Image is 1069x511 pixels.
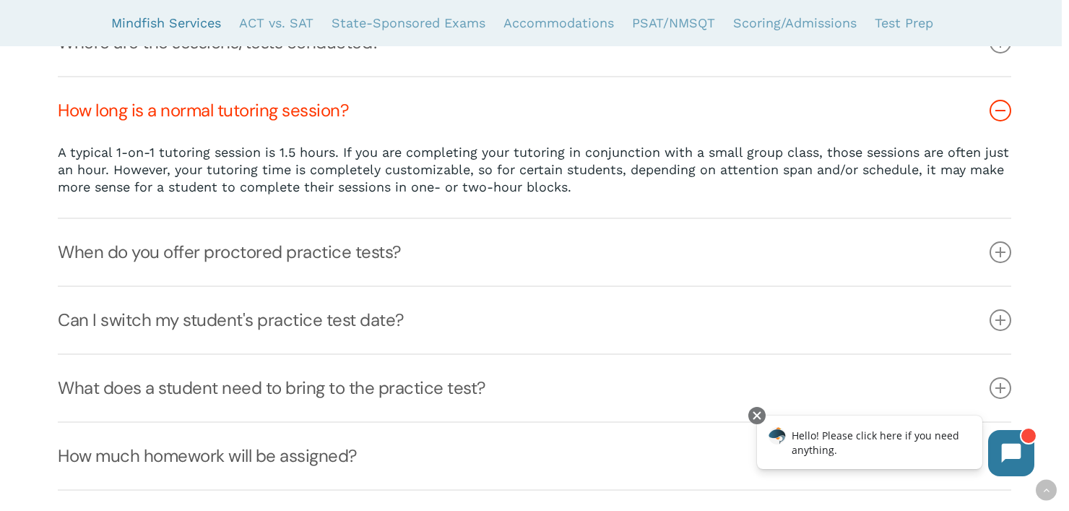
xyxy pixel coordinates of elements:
a: What does a student need to bring to the practice test? [58,355,1010,421]
p: A typical 1-on-1 tutoring session is 1.5 hours. If you are completing your tutoring in conjunctio... [58,144,1010,196]
a: How long is a normal tutoring session? [58,77,1010,144]
a: When do you offer proctored practice tests? [58,219,1010,285]
a: How much homework will be assigned? [58,423,1010,489]
a: Can I switch my student's practice test date? [58,287,1010,353]
iframe: Chatbot [742,404,1049,491]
